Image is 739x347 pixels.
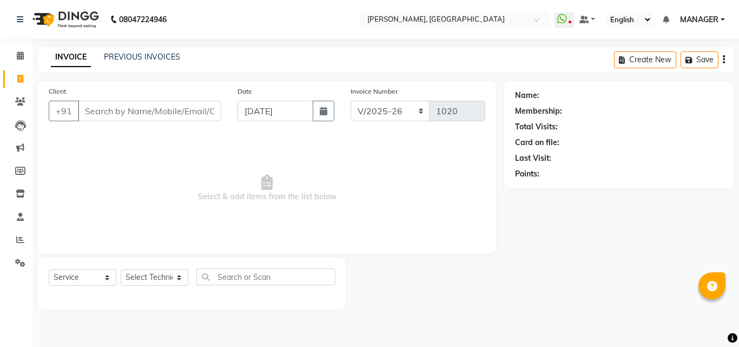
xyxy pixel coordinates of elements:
a: INVOICE [51,48,91,67]
div: Points: [515,168,539,180]
div: Membership: [515,106,562,117]
span: Select & add items from the list below [49,134,485,243]
input: Search or Scan [196,269,335,285]
a: PREVIOUS INVOICES [104,52,180,62]
span: MANAGER [680,14,718,25]
div: Card on file: [515,137,559,148]
label: Client [49,87,66,96]
img: logo [28,4,102,35]
div: Name: [515,90,539,101]
iframe: chat widget [694,304,728,336]
button: +91 [49,101,79,121]
button: Create New [614,51,676,68]
div: Total Visits: [515,121,558,133]
div: Last Visit: [515,153,551,164]
label: Invoice Number [351,87,398,96]
b: 08047224946 [119,4,167,35]
label: Date [237,87,252,96]
input: Search by Name/Mobile/Email/Code [78,101,221,121]
button: Save [681,51,718,68]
